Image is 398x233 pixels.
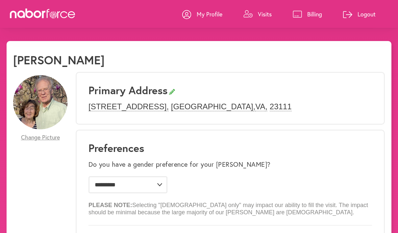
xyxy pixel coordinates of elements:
h3: Primary Address [88,84,372,96]
p: Visits [258,10,272,18]
a: Visits [243,4,272,24]
img: HAWyRYXkRBaoVdvrBgKa [13,75,67,129]
span: Change Picture [21,134,60,141]
p: Logout [358,10,376,18]
a: My Profile [182,4,222,24]
p: Selecting "[DEMOGRAPHIC_DATA] only" may impact our ability to fill the visit. The impact should b... [88,197,372,216]
a: Logout [343,4,376,24]
a: Billing [293,4,322,24]
p: Billing [307,10,322,18]
label: Do you have a gender preference for your [PERSON_NAME]? [88,160,271,168]
h1: [PERSON_NAME] [13,53,105,67]
p: My Profile [197,10,222,18]
b: PLEASE NOTE: [88,202,132,208]
h1: Preferences [88,142,372,154]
